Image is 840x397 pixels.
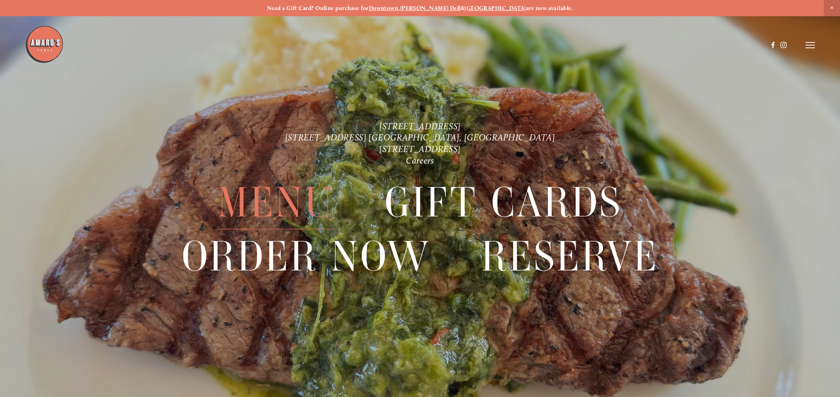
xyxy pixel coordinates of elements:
img: Amaro's Table [25,25,64,64]
a: Careers [406,155,434,166]
a: [PERSON_NAME] Dell [400,5,461,12]
a: Downtown [369,5,399,12]
a: [STREET_ADDRESS] [379,144,461,155]
a: Order Now [182,230,431,283]
strong: & [461,5,465,12]
strong: are now available. [526,5,573,12]
strong: Need a Gift Card? Online purchase for [267,5,369,12]
strong: , [398,5,400,12]
a: Reserve [481,230,658,283]
a: [STREET_ADDRESS] [379,121,461,132]
a: [STREET_ADDRESS] [GEOGRAPHIC_DATA], [GEOGRAPHIC_DATA] [285,132,555,143]
a: Menu [218,176,334,229]
a: [GEOGRAPHIC_DATA] [465,5,526,12]
a: Gift Cards [385,176,622,229]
